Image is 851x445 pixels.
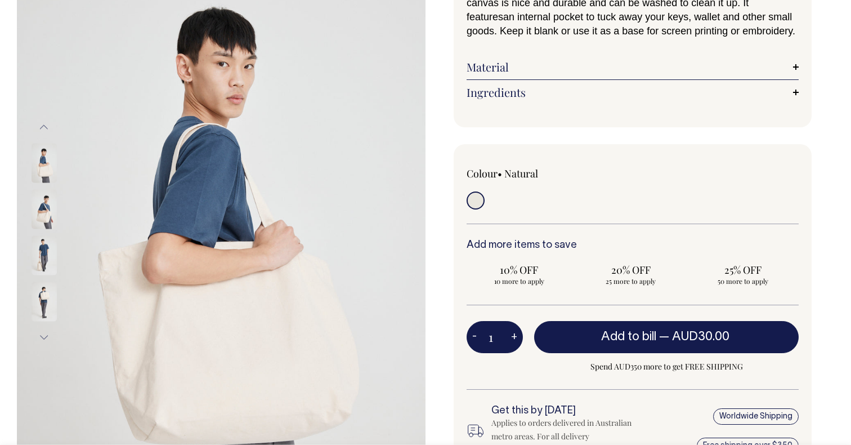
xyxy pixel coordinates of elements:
span: 10 more to apply [472,277,566,286]
span: — [659,331,732,342]
button: - [467,326,482,349]
img: natural [32,282,57,321]
label: Natural [504,167,538,180]
a: Ingredients [467,86,799,99]
span: 25% OFF [696,263,790,277]
button: Add to bill —AUD30.00 [534,321,799,353]
button: Next [35,324,52,350]
input: 20% OFF 25 more to apply [579,260,684,289]
span: Add to bill [601,331,656,342]
span: Spend AUD350 more to get FREE SHIPPING [534,360,799,373]
button: + [505,326,523,349]
span: an internal pocket to tuck away your keys, wallet and other small goods. Keep it blank or use it ... [467,11,795,37]
h6: Get this by [DATE] [491,406,648,417]
span: 20% OFF [584,263,678,277]
h6: Add more items to save [467,240,799,251]
span: AUD30.00 [672,331,729,342]
button: Previous [35,115,52,140]
span: 50 more to apply [696,277,790,286]
img: natural [32,143,57,183]
input: 25% OFF 50 more to apply [690,260,795,289]
input: 10% OFF 10 more to apply [467,260,572,289]
span: 25 more to apply [584,277,678,286]
img: natural [32,235,57,275]
span: • [498,167,502,180]
div: Colour [467,167,599,180]
img: natural [32,189,57,229]
span: 10% OFF [472,263,566,277]
a: Material [467,60,799,74]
